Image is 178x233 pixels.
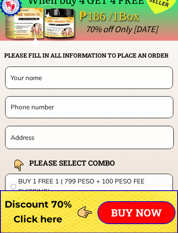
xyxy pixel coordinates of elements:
input: Phone number [8,97,170,117]
h2: PLEASE SELECT COMBO [29,157,136,169]
div: ₱186 /1Box [79,6,163,26]
span: BUY 1 FREE 1 ( 799 PESO + 100 PESO FEE SHIPPING) [18,176,167,197]
input: Address [8,126,170,149]
p: BUY NOW [98,202,175,223]
h2: PLEASE FILL IN ALL INFORMATION TO PLACE AN ORDER [4,51,177,60]
input: Your name [8,67,169,88]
